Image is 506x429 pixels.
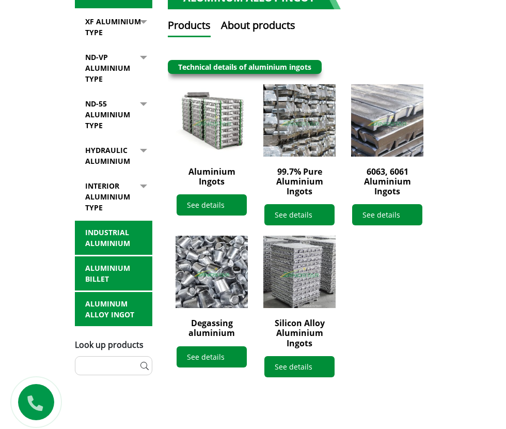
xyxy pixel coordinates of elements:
button: About products [221,18,295,37]
a: Degassing aluminium [188,317,235,339]
a: XF Aluminium type [75,10,152,44]
a: See details [264,204,335,225]
button: Products [168,18,211,37]
a: ND-55 Aluminium type [75,92,152,137]
img: 99.7% Pure Aluminium Ingots [263,84,336,157]
a: Interior Aluminium Type [75,174,152,220]
img: Degassing aluminium [176,236,248,308]
img: Silicon Alloy Aluminium Ingots [263,236,336,308]
a: Aluminium billet [75,256,152,291]
a: Industrial aluminium [75,221,152,255]
img: 6063, 6061 Aluminium Ingots [351,84,423,157]
a: Hydraulic Aluminium [75,139,152,173]
a: 6063, 6061 Aluminium Ingots [364,166,411,197]
a: See details [177,346,247,367]
img: Aluminium Ingots [176,84,248,157]
a: Aluminium Ingots [188,166,235,187]
a: ND-VP Aluminium type [75,45,152,91]
a: See details [177,194,247,216]
a: Aluminum alloy ingot [75,292,152,327]
span: Look up products [75,339,144,350]
a: Technical details of aluminium ingots [178,62,311,72]
a: Silicon Alloy Aluminium Ingots [275,317,325,348]
a: See details [352,204,422,225]
a: See details [264,356,335,377]
a: 99.7% Pure Aluminium Ingots [276,166,323,197]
